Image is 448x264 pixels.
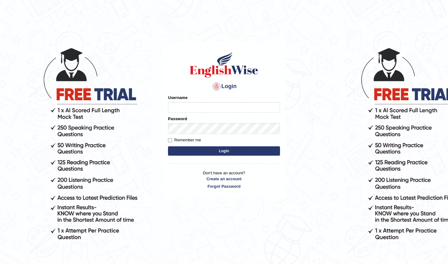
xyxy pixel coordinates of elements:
a: Create an account [168,176,280,182]
label: Remember me [168,137,201,143]
input: Remember me [168,138,172,142]
a: Forgot Password [168,183,280,189]
p: Don't have an account? [168,170,280,189]
h4: Login [168,82,280,92]
label: Password [168,116,187,122]
label: Username [168,95,188,101]
button: Login [168,146,280,156]
img: Logo of English Wise sign in for intelligent practice with AI [189,50,259,78]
